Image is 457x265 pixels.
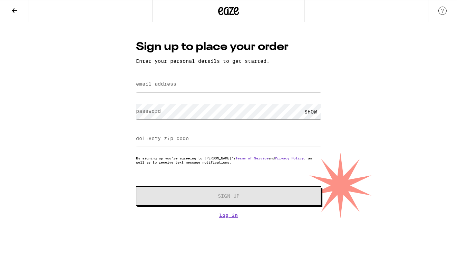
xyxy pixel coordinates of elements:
[136,77,321,92] input: email address
[136,136,189,141] label: delivery zip code
[136,131,321,147] input: delivery zip code
[136,58,321,64] p: Enter your personal details to get started.
[136,213,321,218] a: Log In
[218,194,240,198] span: Sign Up
[136,81,176,87] label: email address
[136,186,321,206] button: Sign Up
[136,39,321,55] h1: Sign up to place your order
[136,108,161,114] label: password
[300,104,321,119] div: SHOW
[275,156,304,160] a: Privacy Policy
[235,156,269,160] a: Terms of Service
[136,156,321,164] p: By signing up you're agreeing to [PERSON_NAME]'s and , as well as to receive text message notific...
